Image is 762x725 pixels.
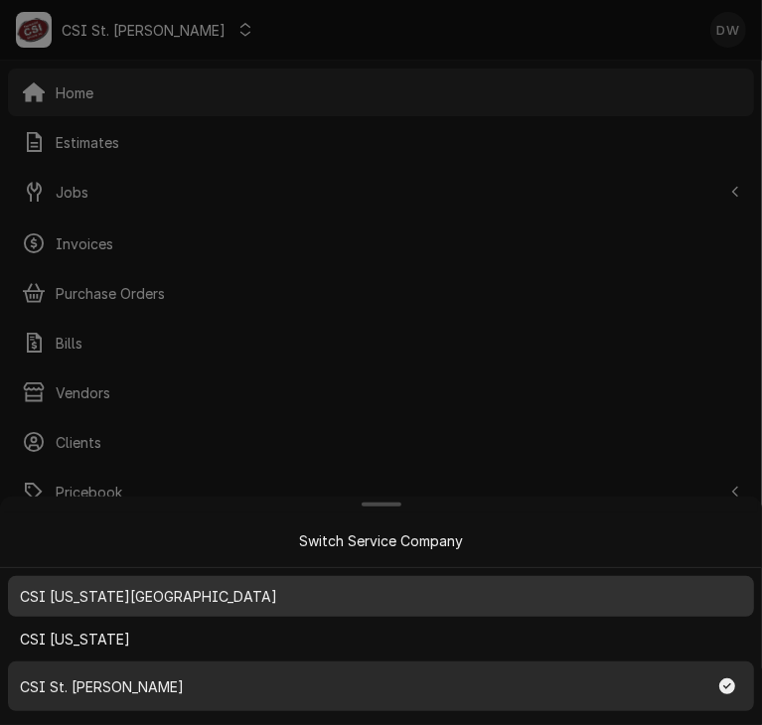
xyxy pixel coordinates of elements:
[20,586,277,607] span: CSI [US_STATE][GEOGRAPHIC_DATA]
[20,676,184,697] span: CSI St. [PERSON_NAME]
[299,530,463,551] div: Switch Service Company
[8,619,754,659] a: Go to CSI Kentucky
[8,576,754,617] a: Go to CSI Kansas City
[8,661,754,711] a: Go to CSI St. Louis
[20,629,130,650] span: CSI [US_STATE]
